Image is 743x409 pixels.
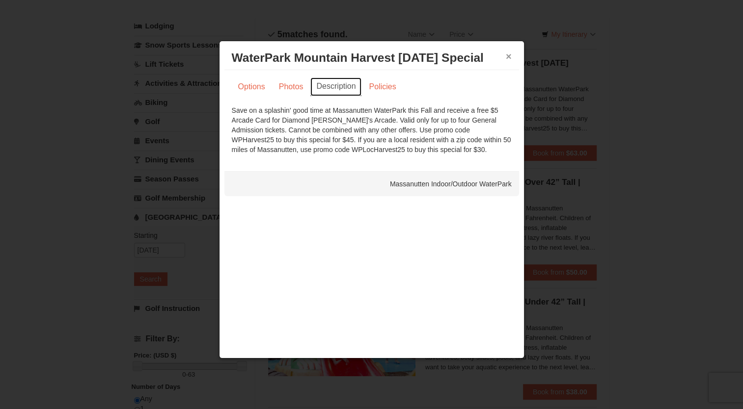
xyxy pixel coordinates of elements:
a: Policies [362,77,402,96]
a: Options [232,77,272,96]
a: Description [310,77,361,96]
div: Save on a splashin' good time at Massanutten WaterPark this Fall and receive a free $5 Arcade Car... [232,105,512,154]
h3: WaterPark Mountain Harvest [DATE] Special [232,51,512,65]
button: × [506,51,512,61]
div: Massanutten Indoor/Outdoor WaterPark [224,172,519,196]
a: Photos [273,77,310,96]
